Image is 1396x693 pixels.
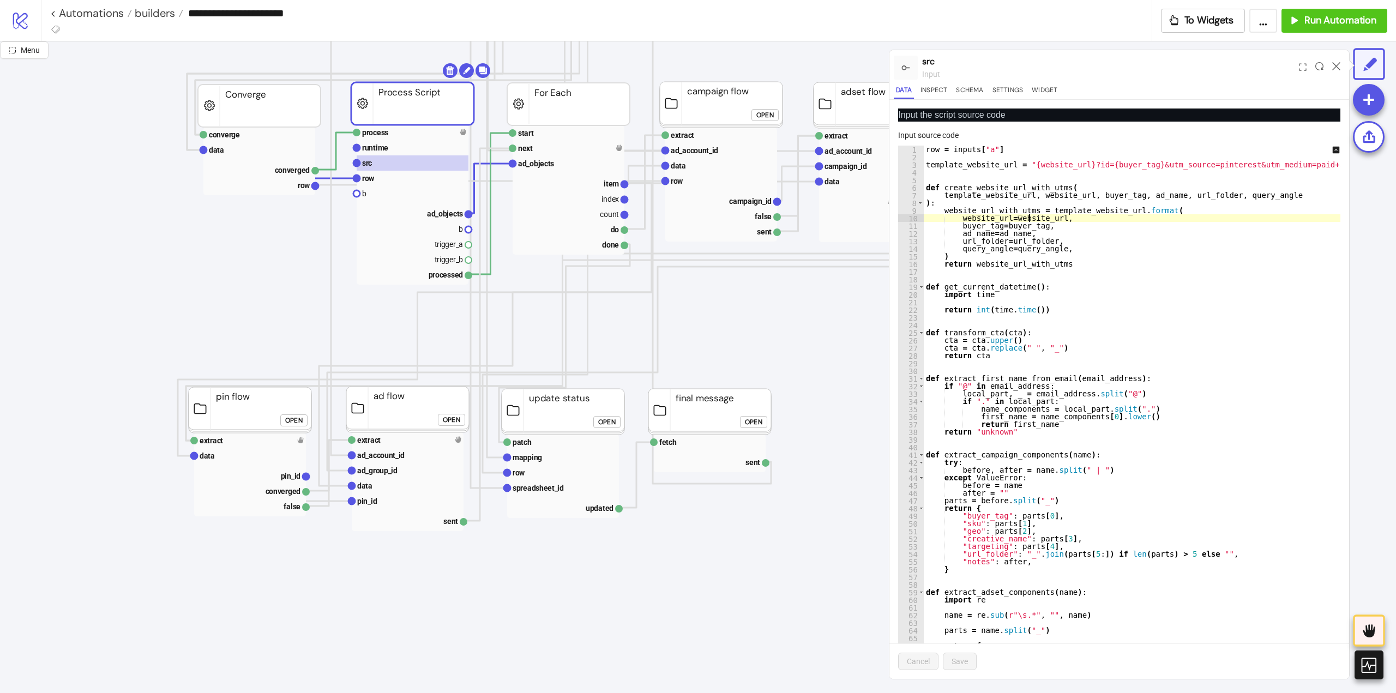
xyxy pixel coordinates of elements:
div: 25 [898,329,924,336]
div: 8 [898,199,924,207]
div: src [922,55,1295,68]
div: 17 [898,268,924,275]
text: row [362,174,375,183]
button: Run Automation [1281,9,1387,33]
div: 50 [898,520,924,527]
button: Schema [954,85,985,99]
text: ad_account_id [357,451,405,460]
div: 11 [898,222,924,230]
div: 28 [898,352,924,359]
text: index [601,195,619,203]
text: b [362,189,366,198]
div: 23 [898,314,924,321]
text: pin_id [281,472,301,480]
button: Open [751,109,779,121]
a: < Automations [50,8,132,19]
div: 16 [898,260,924,268]
text: count [600,210,619,219]
text: data [200,451,215,460]
div: 64 [898,626,924,634]
button: Open [593,416,621,428]
button: To Widgets [1161,9,1245,33]
div: 51 [898,527,924,535]
div: 46 [898,489,924,497]
span: up-square [1332,146,1340,154]
span: Toggle code folding, rows 31 through 38 [918,375,924,382]
span: Toggle code folding, rows 42 through 43 [918,459,924,466]
div: 59 [898,588,924,596]
button: Save [943,653,977,670]
div: 42 [898,459,924,466]
div: 15 [898,252,924,260]
span: Toggle code folding, rows 48 through 56 [918,504,924,512]
span: Toggle code folding, rows 34 through 37 [918,397,924,405]
div: 21 [898,298,924,306]
text: data [209,146,224,154]
div: 65 [898,634,924,642]
text: patch [513,438,532,447]
span: Toggle code folding, rows 19 through 22 [918,283,924,291]
text: fetch [659,438,677,447]
div: 13 [898,237,924,245]
text: row [513,468,525,477]
div: 52 [898,535,924,543]
button: ... [1249,9,1277,33]
span: Toggle code folding, rows 44 through 46 [918,474,924,481]
text: ad_account_id [825,147,872,155]
div: 56 [898,565,924,573]
div: 54 [898,550,924,558]
text: extract [200,436,223,445]
div: 30 [898,367,924,375]
div: 61 [898,604,924,611]
button: Open [280,414,308,426]
div: input [922,68,1295,80]
span: Toggle code folding, rows 8 through 16 [917,199,923,207]
div: 6 [898,184,924,191]
span: Toggle code folding, rows 41 through 56 [918,451,924,459]
button: Data [894,85,914,99]
div: 48 [898,504,924,512]
text: campaign_id [825,162,867,171]
text: spreadsheet_id [513,484,564,492]
text: process [362,128,388,137]
div: 37 [898,420,924,428]
div: 19 [898,283,924,291]
div: 12 [898,230,924,237]
span: expand [1299,63,1307,71]
text: ad_account_id [671,146,718,155]
text: row [671,177,683,185]
div: 29 [898,359,924,367]
span: To Widgets [1184,14,1234,27]
div: 4 [898,168,924,176]
text: converge [209,130,240,139]
div: 2 [898,153,924,161]
text: row [298,181,310,190]
div: 22 [898,306,924,314]
span: Toggle code folding, rows 25 through 28 [918,329,924,336]
div: 33 [898,390,924,397]
div: 26 [898,336,924,344]
div: 44 [898,474,924,481]
button: Open [438,414,465,426]
div: 35 [898,405,924,413]
div: 36 [898,413,924,420]
button: Inspect [918,85,949,99]
text: extract [671,131,694,140]
text: item [604,179,619,188]
div: Open [285,414,303,427]
div: 7 [898,191,924,199]
div: 18 [898,275,924,283]
text: adgroup_id [888,197,925,206]
a: builders [132,8,183,19]
div: 45 [898,481,924,489]
div: Open [598,416,616,429]
text: b [459,225,463,233]
span: Run Automation [1304,14,1376,27]
div: 20 [898,291,924,298]
span: Toggle code folding, rows 32 through 37 [918,382,924,390]
div: 63 [898,619,924,626]
span: builders [132,6,175,20]
button: Open [740,416,767,428]
div: 58 [898,581,924,588]
div: 55 [898,558,924,565]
